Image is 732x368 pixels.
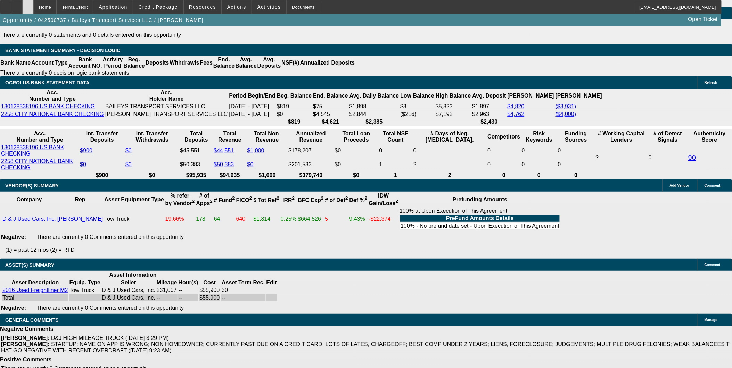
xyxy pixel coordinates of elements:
[705,263,721,267] span: Comment
[435,111,471,118] td: $7,192
[349,111,400,118] td: $2,844
[214,161,234,167] a: $50,383
[400,223,560,229] td: 100% - No prefund date set - Upon Execution of This Agreement
[521,144,557,157] td: 0
[69,287,101,294] td: Tow Truck
[325,197,348,203] b: # of Def
[400,208,560,230] div: 100% at Upon Execution of This Agreement
[125,161,132,167] a: $0
[1,341,50,347] b: [PERSON_NAME]:
[508,111,525,117] a: $4,762
[0,32,386,38] p: There are currently 0 statements and 0 details entered on this opportunity
[1,89,104,102] th: Acc. Number and Type
[688,130,731,143] th: Authenticity Score
[125,130,179,143] th: Int. Transfer Withdrawals
[165,208,195,231] td: 19.66%
[2,295,68,301] div: Total
[200,56,213,69] th: Fees
[36,234,184,240] span: There are currently 0 Comments entered on this opportunity
[521,130,557,143] th: Risk Keywords
[379,158,412,171] td: 1
[5,183,59,189] span: VENDOR(S) SUMMARY
[487,172,521,179] th: 0
[145,56,170,69] th: Deposits
[5,247,732,253] p: (1) = past 12 mos (2) = RTD
[688,154,696,161] a: 90
[232,196,235,201] sup: 2
[349,118,400,125] th: $2,385
[396,199,398,204] sup: 2
[413,172,487,179] th: 2
[379,144,412,157] td: 0
[400,103,435,110] td: $3
[214,172,246,179] th: $94,935
[196,193,213,206] b: # of Apps
[556,103,576,109] a: ($3,931)
[178,287,199,294] td: --
[595,130,648,143] th: # Working Capital Lenders
[180,144,213,157] td: $45,551
[210,199,213,204] sup: 2
[670,184,689,187] span: Add Vendor
[11,279,59,285] b: Asset Description
[298,197,323,203] b: BFC Exp
[321,196,323,201] sup: 2
[345,196,348,201] sup: 2
[178,294,199,301] td: --
[5,317,59,323] span: GENERAL COMMENTS
[277,118,312,125] th: $819
[648,144,687,171] td: 0
[280,208,297,231] td: 0.25%
[558,144,595,157] td: 0
[365,196,367,201] sup: 2
[313,111,348,118] td: $4,545
[125,148,132,153] a: $0
[157,279,177,285] b: Mileage
[247,161,254,167] a: $0
[487,130,521,143] th: Competitors
[313,89,348,102] th: End. Balance
[379,130,412,143] th: Sum of the Total NSF Count and Total Overdraft Fee Count from Ocrolus
[313,118,348,125] th: $4,621
[236,208,253,231] td: 640
[472,89,507,102] th: Avg. Deposit
[101,294,156,301] td: D & J Used Cars, Inc.
[51,335,169,341] span: D&J HIGH MILEAGE TRUCK ([DATE] 3:29 PM)
[229,111,276,118] td: [DATE] - [DATE]
[3,17,204,23] span: Opportunity / 042500737 / Baileys Transport Services LLC / [PERSON_NAME]
[349,208,368,231] td: 9.43%
[156,294,178,301] td: --
[292,196,295,201] sup: 2
[277,103,312,110] td: $819
[288,130,334,143] th: Annualized Revenue
[214,148,234,153] a: $44,551
[257,56,281,69] th: Avg. Deposits
[139,4,178,10] span: Credit Package
[104,196,164,202] b: Asset Equipment Type
[281,56,300,69] th: NSF(#)
[435,103,471,110] td: $5,823
[521,172,557,179] th: 0
[1,234,26,240] b: Negative:
[335,144,378,157] td: $0
[125,172,179,179] th: $0
[521,158,557,171] td: 0
[121,279,136,285] b: Seller
[221,279,265,286] th: Asset Term Recommendation
[705,318,717,322] span: Manage
[109,272,157,278] b: Asset Information
[1,341,730,353] span: STARTUP; NAME ON APP IS WRONG; NON HOMEOWNER; CURRENTLY PAST DUE ON A CREDIT CARD; LOTS OF LATES,...
[180,158,213,171] td: $50,383
[105,111,228,118] td: [PERSON_NAME] TRANSPORT SERVICES LLC
[5,80,89,85] span: OCROLUS BANK STATEMENT DATA
[288,161,333,168] div: $201,533
[1,335,50,341] b: [PERSON_NAME]:
[229,89,276,102] th: Period Begin/End
[169,56,199,69] th: Withdrawls
[1,130,79,143] th: Acc. Number and Type
[75,196,85,202] b: Rep
[349,197,368,203] b: Def %
[648,130,687,143] th: # of Detect Signals
[349,89,400,102] th: Avg. Daily Balance
[288,172,334,179] th: $379,740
